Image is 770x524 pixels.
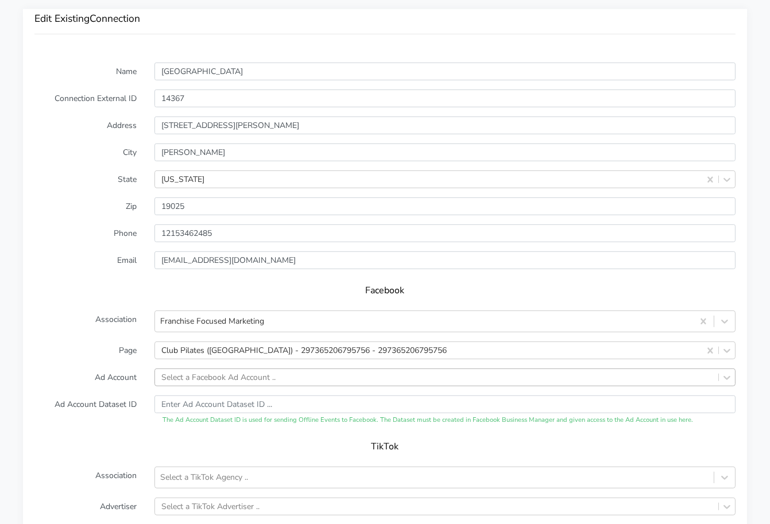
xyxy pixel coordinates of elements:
[26,117,146,134] label: Address
[26,251,146,269] label: Email
[161,316,265,328] div: Franchise Focused Marketing
[26,170,146,188] label: State
[26,467,146,488] label: Association
[26,310,146,332] label: Association
[154,63,736,80] input: Enter Name ...
[46,441,724,452] h5: TikTok
[26,224,146,242] label: Phone
[161,472,249,484] div: Select a TikTok Agency ..
[26,498,146,515] label: Advertiser
[154,117,736,134] input: Enter Address ..
[46,285,724,296] h5: Facebook
[154,251,736,269] input: Enter Email ...
[161,173,204,185] div: [US_STATE]
[161,500,260,513] div: Select a TikTok Advertiser ..
[154,416,736,425] div: The Ad Account Dataset ID is used for sending Offline Events to Facebook. The Dataset must be cre...
[154,197,736,215] input: Enter Zip ..
[154,224,736,242] input: Enter phone ...
[154,143,736,161] input: Enter the City ..
[26,63,146,80] label: Name
[26,368,146,386] label: Ad Account
[154,90,736,107] input: Enter the external ID ..
[26,197,146,215] label: Zip
[161,344,447,356] div: Club Pilates ([GEOGRAPHIC_DATA]) - 297365206795756 - 297365206795756
[26,90,146,107] label: Connection External ID
[34,13,736,25] h3: Edit Existing Connection
[26,395,146,425] label: Ad Account Dataset ID
[161,371,276,383] div: Select a Facebook Ad Account ..
[154,395,736,413] input: Enter Ad Account Dataset ID ...
[26,341,146,359] label: Page
[26,143,146,161] label: City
